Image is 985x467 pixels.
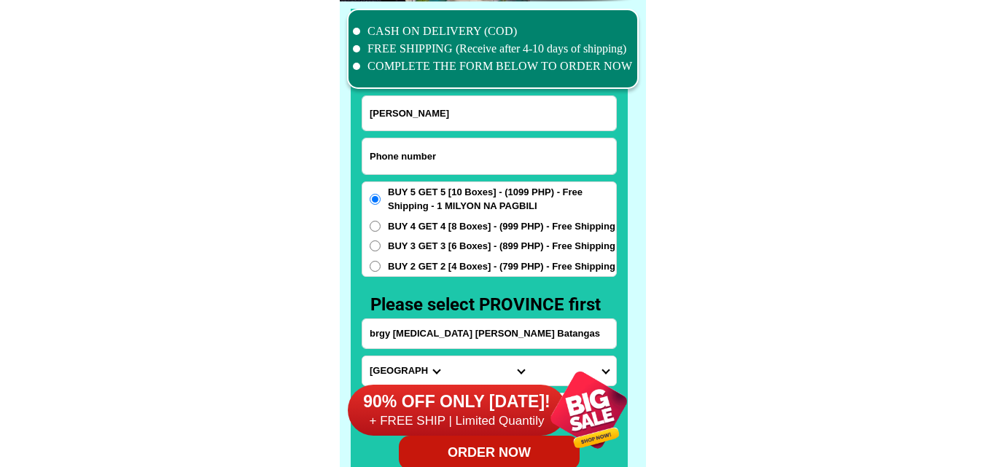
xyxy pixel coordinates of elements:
[353,40,633,58] li: FREE SHIPPING (Receive after 4-10 days of shipping)
[353,58,633,75] li: COMPLETE THE FORM BELOW TO ORDER NOW
[348,391,567,413] h6: 90% OFF ONLY [DATE]!
[388,239,615,254] span: BUY 3 GET 3 [6 Boxes] - (899 PHP) - Free Shipping
[370,240,381,251] input: BUY 3 GET 3 [6 Boxes] - (899 PHP) - Free Shipping
[370,291,615,318] h3: Please select PROVINCE first
[370,261,381,272] input: BUY 2 GET 2 [4 Boxes] - (799 PHP) - Free Shipping
[388,259,615,274] span: BUY 2 GET 2 [4 Boxes] - (799 PHP) - Free Shipping
[388,185,616,213] span: BUY 5 GET 5 [10 Boxes] - (1099 PHP) - Free Shipping - 1 MILYON NA PAGBILI
[348,413,567,429] h6: + FREE SHIP | Limited Quantily
[362,138,616,174] input: Input phone_number
[370,194,381,205] input: BUY 5 GET 5 [10 Boxes] - (1099 PHP) - Free Shipping - 1 MILYON NA PAGBILI
[362,96,616,130] input: Input full_name
[370,221,381,232] input: BUY 4 GET 4 [8 Boxes] - (999 PHP) - Free Shipping
[362,319,616,348] input: Input address
[353,23,633,40] li: CASH ON DELIVERY (COD)
[388,219,615,234] span: BUY 4 GET 4 [8 Boxes] - (999 PHP) - Free Shipping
